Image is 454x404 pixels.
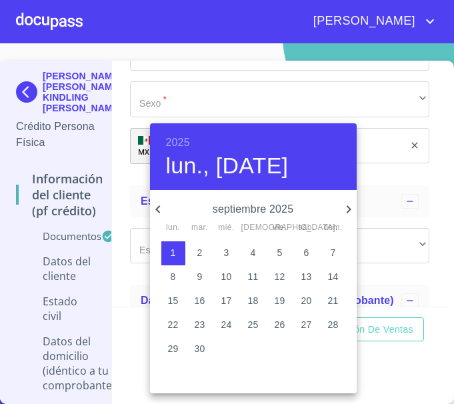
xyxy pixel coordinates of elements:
p: 16 [195,294,205,307]
p: 2 [197,246,203,259]
button: 21 [321,289,345,313]
p: 7 [331,246,336,259]
p: 25 [248,318,259,331]
button: lun., [DATE] [166,152,289,180]
button: 28 [321,313,345,337]
p: 29 [168,342,179,355]
span: mar. [188,221,212,235]
p: 19 [275,294,285,307]
button: 20 [295,289,319,313]
button: 6 [295,241,319,265]
span: vie. [268,221,292,235]
button: 9 [188,265,212,289]
p: 1 [171,246,176,259]
p: septiembre 2025 [166,201,341,217]
button: 12 [268,265,292,289]
button: 30 [188,337,212,361]
button: 27 [295,313,319,337]
p: 14 [328,270,339,283]
span: mié. [215,221,239,235]
button: 2025 [166,133,190,152]
p: 30 [195,342,205,355]
button: 15 [161,289,185,313]
button: 5 [268,241,292,265]
p: 15 [168,294,179,307]
button: 29 [161,337,185,361]
p: 24 [221,318,232,331]
p: 3 [224,246,229,259]
p: 9 [197,270,203,283]
button: 10 [215,265,239,289]
p: 18 [248,294,259,307]
button: 17 [215,289,239,313]
span: [DEMOGRAPHIC_DATA]. [241,221,265,235]
p: 21 [328,294,339,307]
p: 10 [221,270,232,283]
button: 7 [321,241,345,265]
p: 27 [301,318,312,331]
button: 11 [241,265,265,289]
p: 28 [328,318,339,331]
p: 22 [168,318,179,331]
span: lun. [161,221,185,235]
p: 4 [251,246,256,259]
p: 8 [171,270,176,283]
button: 19 [268,289,292,313]
button: 13 [295,265,319,289]
button: 22 [161,313,185,337]
button: 25 [241,313,265,337]
p: 26 [275,318,285,331]
button: 16 [188,289,212,313]
button: 4 [241,241,265,265]
button: 26 [268,313,292,337]
span: sáb. [295,221,319,235]
p: 11 [248,270,259,283]
span: dom. [321,221,345,235]
button: 3 [215,241,239,265]
p: 6 [304,246,309,259]
p: 20 [301,294,312,307]
button: 1 [161,241,185,265]
button: 24 [215,313,239,337]
button: 8 [161,265,185,289]
p: 13 [301,270,312,283]
button: 18 [241,289,265,313]
button: 23 [188,313,212,337]
p: 12 [275,270,285,283]
p: 23 [195,318,205,331]
p: 5 [277,246,283,259]
button: 2 [188,241,212,265]
button: 14 [321,265,345,289]
p: 17 [221,294,232,307]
